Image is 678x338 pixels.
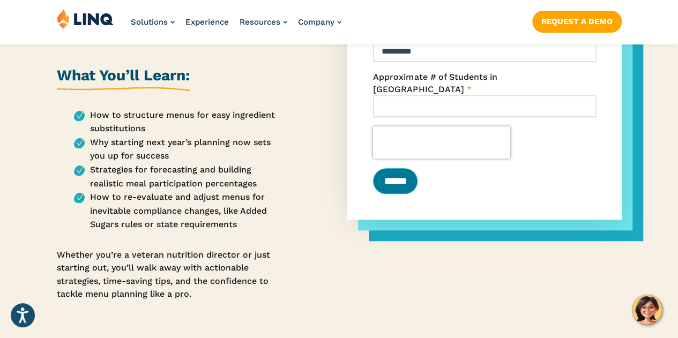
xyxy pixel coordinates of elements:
[74,136,282,163] li: Why starting next year’s planning now sets you up for success
[131,9,341,44] nav: Primary Navigation
[131,17,175,27] a: Solutions
[74,108,282,136] li: How to structure menus for easy ingredient substitutions
[74,163,282,190] li: Strategies for forecasting and building realistic meal participation percentages
[57,9,114,29] img: LINQ | K‑12 Software
[298,17,334,27] span: Company
[240,17,280,27] span: Resources
[373,72,497,94] span: Approximate # of Students in [GEOGRAPHIC_DATA]
[532,11,622,32] a: Request a Demo
[532,9,622,32] nav: Button Navigation
[240,17,287,27] a: Resources
[131,17,168,27] span: Solutions
[298,17,341,27] a: Company
[74,190,282,231] li: How to re-evaluate and adjust menus for inevitable compliance changes, like Added Sugars rules or...
[57,65,190,91] h2: What You’ll Learn:
[373,126,510,159] iframe: reCAPTCHA
[185,17,229,27] a: Experience
[57,249,282,301] p: Whether you’re a veteran nutrition director or just starting out, you’ll walk away with actionabl...
[632,295,662,325] button: Hello, have a question? Let’s chat.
